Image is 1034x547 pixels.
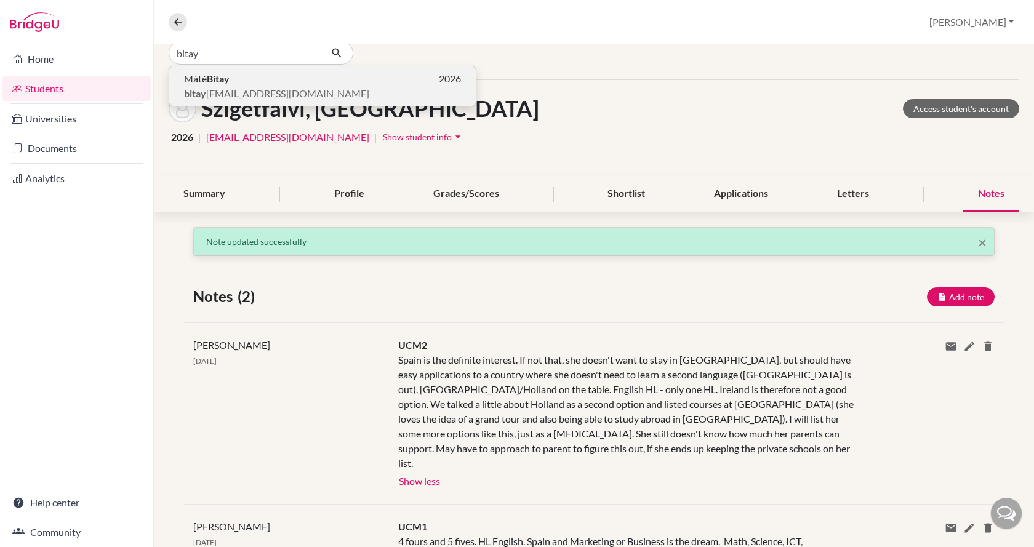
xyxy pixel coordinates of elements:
span: Show student info [383,132,452,142]
input: Find student by name... [169,41,321,65]
span: Notes [193,285,238,308]
span: × [978,233,987,251]
div: Grades/Scores [419,176,514,212]
img: Szintia Szigetfalvi's avatar [169,95,196,122]
a: Home [2,47,151,71]
button: MátéBitay2026bitay[EMAIL_ADDRESS][DOMAIN_NAME] [169,66,476,106]
span: [PERSON_NAME] [193,339,270,351]
div: Profile [319,176,379,212]
span: [EMAIL_ADDRESS][DOMAIN_NAME] [184,86,369,101]
span: Máté [184,71,230,86]
a: Universities [2,106,151,131]
a: Help center [2,490,151,515]
span: 2026 [439,71,461,86]
a: Documents [2,136,151,161]
a: Access student's account [903,99,1019,118]
div: Shortlist [593,176,660,212]
span: [DATE] [193,356,217,365]
a: Analytics [2,166,151,191]
div: Applications [699,176,783,212]
span: Help [28,9,53,20]
img: Bridge-U [10,12,59,32]
span: 2026 [171,130,193,145]
b: bitay [184,87,206,99]
h1: Szigetfalvi, [GEOGRAPHIC_DATA] [201,95,539,122]
span: (2) [238,285,260,308]
button: Add note [927,287,995,306]
a: Community [2,520,151,545]
i: arrow_drop_down [452,130,464,143]
a: Students [2,76,151,101]
button: Show less [398,471,441,489]
span: | [374,130,377,145]
div: Summary [169,176,240,212]
button: Show student infoarrow_drop_down [382,127,465,146]
button: [PERSON_NAME] [924,10,1019,34]
span: UCM2 [398,339,427,351]
button: Close [978,235,987,250]
div: Notes [963,176,1019,212]
span: | [198,130,201,145]
b: Bitay [207,73,230,84]
div: Spain is the definite interest. If not that, she doesn't want to stay in [GEOGRAPHIC_DATA], but s... [398,353,858,471]
p: Note updated successfully [206,235,982,248]
span: [PERSON_NAME] [193,521,270,532]
span: [DATE] [193,538,217,547]
div: Letters [822,176,884,212]
span: UCM1 [398,521,427,532]
a: [EMAIL_ADDRESS][DOMAIN_NAME] [206,130,369,145]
